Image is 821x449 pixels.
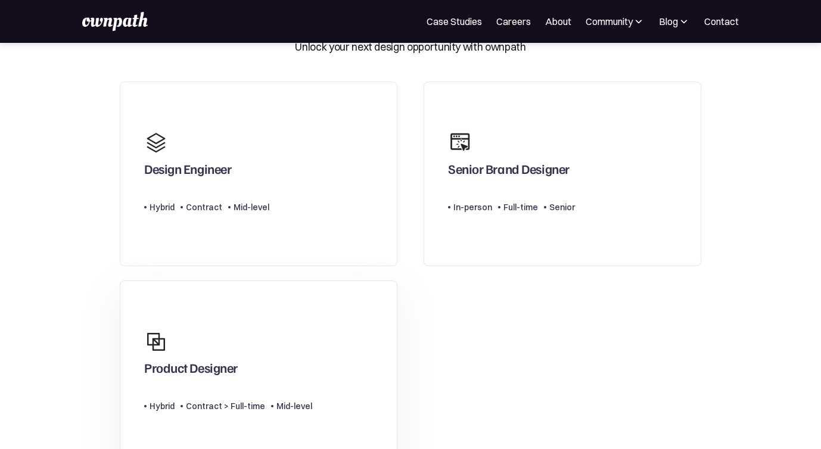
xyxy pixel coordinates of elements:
a: Careers [496,14,531,29]
div: Contract > Full-time [186,399,265,413]
div: Blog [659,14,690,29]
a: Senior Brand DesignerIn-personFull-timeSenior [424,82,701,267]
div: Mid-level [276,399,312,413]
div: Design Engineer [144,161,231,182]
a: Design EngineerHybridContractMid-level [120,82,397,267]
a: Contact [704,14,739,29]
div: Hybrid [150,200,175,214]
div: Senior [549,200,575,214]
div: Unlock your next design opportunity with ownpath [295,39,525,55]
div: Full-time [503,200,538,214]
div: Mid-level [234,200,269,214]
div: In-person [453,200,492,214]
div: Community [586,14,645,29]
div: Contract [186,200,222,214]
div: Senior Brand Designer [448,161,570,182]
div: Community [586,14,633,29]
div: Blog [659,14,678,29]
div: Product Designer [144,360,238,381]
div: Hybrid [150,399,175,413]
a: About [545,14,571,29]
a: Case Studies [427,14,482,29]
